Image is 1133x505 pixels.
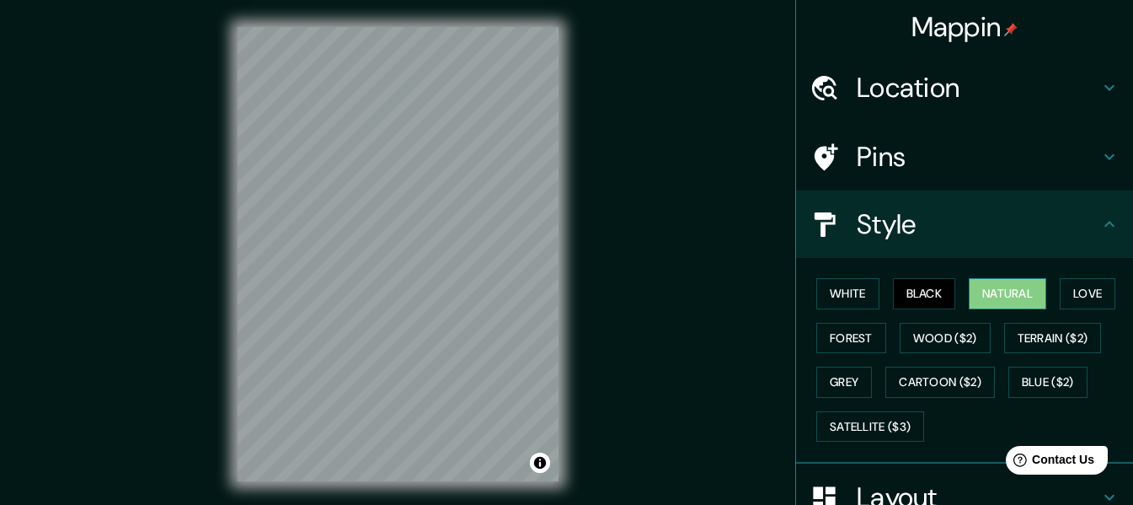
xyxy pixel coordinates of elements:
[796,54,1133,121] div: Location
[530,453,550,473] button: Toggle attribution
[1004,23,1018,36] img: pin-icon.png
[885,367,995,398] button: Cartoon ($2)
[983,439,1114,486] iframe: Help widget launcher
[969,278,1046,309] button: Natural
[816,367,872,398] button: Grey
[857,140,1099,174] h4: Pins
[796,191,1133,258] div: Style
[900,323,991,354] button: Wood ($2)
[911,10,1018,44] h4: Mappin
[796,123,1133,191] div: Pins
[1004,323,1102,354] button: Terrain ($2)
[1008,367,1088,398] button: Blue ($2)
[857,71,1099,105] h4: Location
[857,207,1099,241] h4: Style
[893,278,956,309] button: Black
[816,411,924,443] button: Satellite ($3)
[1060,278,1115,309] button: Love
[238,27,558,481] canvas: Map
[816,278,879,309] button: White
[816,323,886,354] button: Forest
